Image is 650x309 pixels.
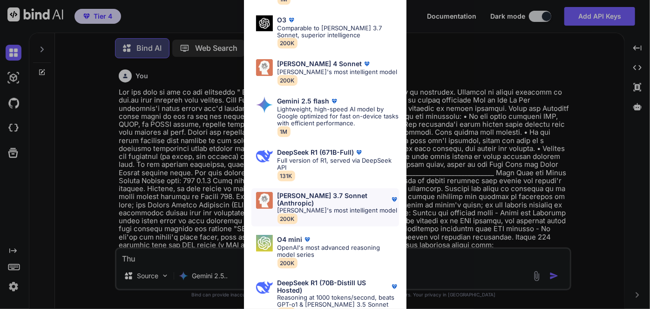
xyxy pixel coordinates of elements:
[354,148,364,157] img: premium
[278,258,298,268] span: 200K
[278,149,354,156] p: DeepSeek R1 (671B-Full)
[330,96,339,106] img: premium
[278,106,399,127] p: Lightweight, high-speed AI model by Google optimized for fast on-device tasks with efficient perf...
[278,38,298,48] span: 200K
[256,279,273,296] img: Pick Models
[278,213,298,224] span: 200K
[362,59,372,69] img: premium
[278,157,399,171] p: Full version of R1, served via DeepSeek API
[256,15,273,32] img: Pick Models
[390,282,399,291] img: premium
[278,244,399,258] p: OpenAI's most advanced reasoning model series
[278,279,390,294] p: DeepSeek R1 (70B-Distill US Hosted)
[256,235,273,252] img: Pick Models
[303,235,312,244] img: premium
[256,192,273,209] img: Pick Models
[390,195,399,204] img: premium
[278,294,399,308] p: Reasoning at 1000 tokens/second, beats GPT-o1 & [PERSON_NAME] 3.5 Sonnet
[278,171,295,181] span: 131K
[278,25,399,39] p: Comparable to [PERSON_NAME] 3.7 Sonnet, superior intelligence
[278,236,303,243] p: O4 mini
[256,59,273,76] img: Pick Models
[278,192,390,207] p: [PERSON_NAME] 3.7 Sonnet (Anthropic)
[256,148,273,165] img: Pick Models
[287,15,296,25] img: premium
[278,126,291,137] span: 1M
[278,60,362,68] p: [PERSON_NAME] 4 Sonnet
[278,97,330,105] p: Gemini 2.5 flash
[278,16,287,24] p: O3
[278,75,298,86] span: 200K
[278,69,398,76] p: [PERSON_NAME]'s most intelligent model
[256,96,273,113] img: Pick Models
[278,207,399,214] p: [PERSON_NAME]'s most intelligent model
